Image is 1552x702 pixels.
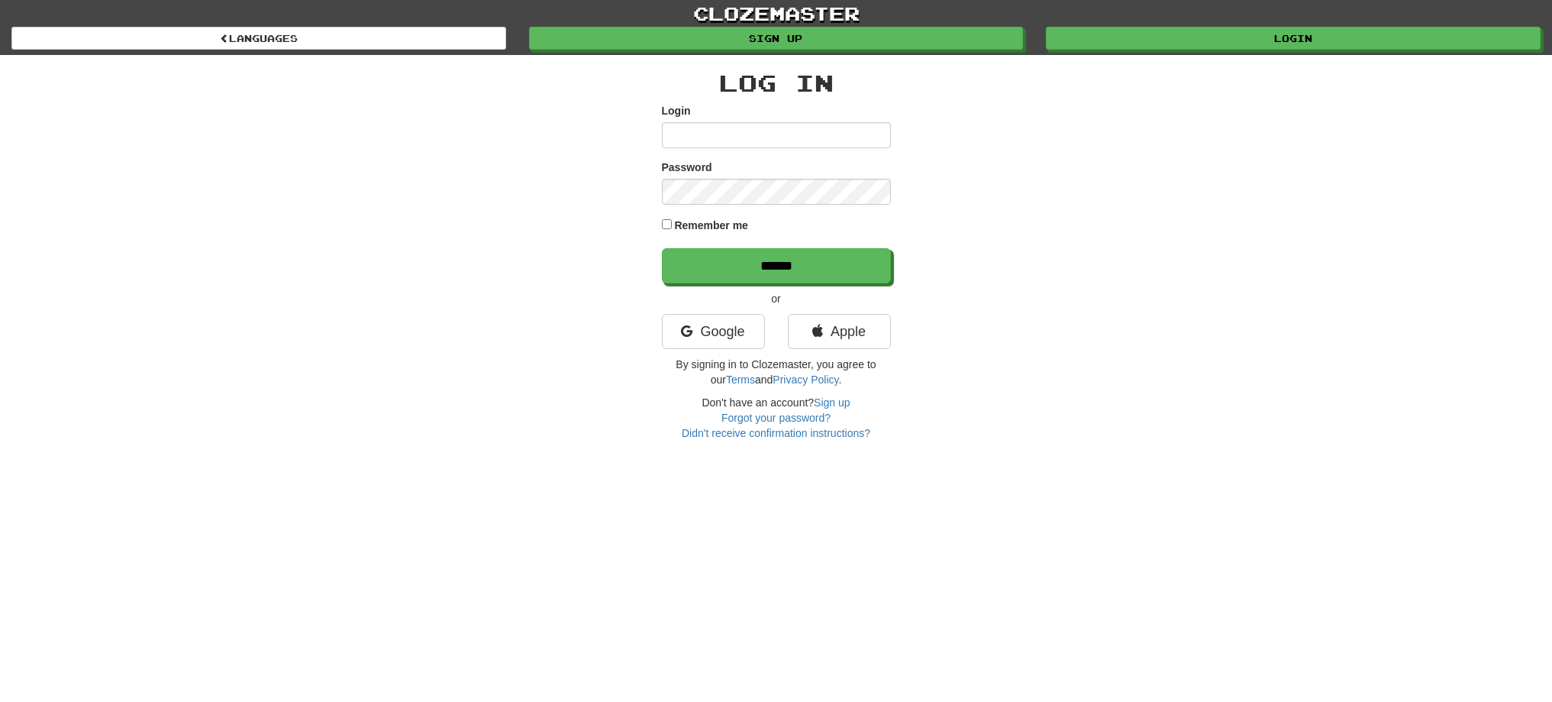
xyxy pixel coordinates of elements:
a: Privacy Policy [773,374,838,386]
a: Terms [726,374,755,386]
p: or [662,291,891,306]
a: Login [1046,27,1541,50]
a: Didn't receive confirmation instructions? [682,427,870,439]
label: Remember me [674,218,748,233]
p: By signing in to Clozemaster, you agree to our and . [662,357,891,387]
a: Languages [11,27,506,50]
a: Forgot your password? [721,412,831,424]
a: Google [662,314,765,349]
label: Password [662,160,712,175]
a: Sign up [814,396,850,409]
a: Apple [788,314,891,349]
a: Sign up [529,27,1024,50]
div: Don't have an account? [662,395,891,441]
label: Login [662,103,691,118]
h2: Log In [662,70,891,95]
